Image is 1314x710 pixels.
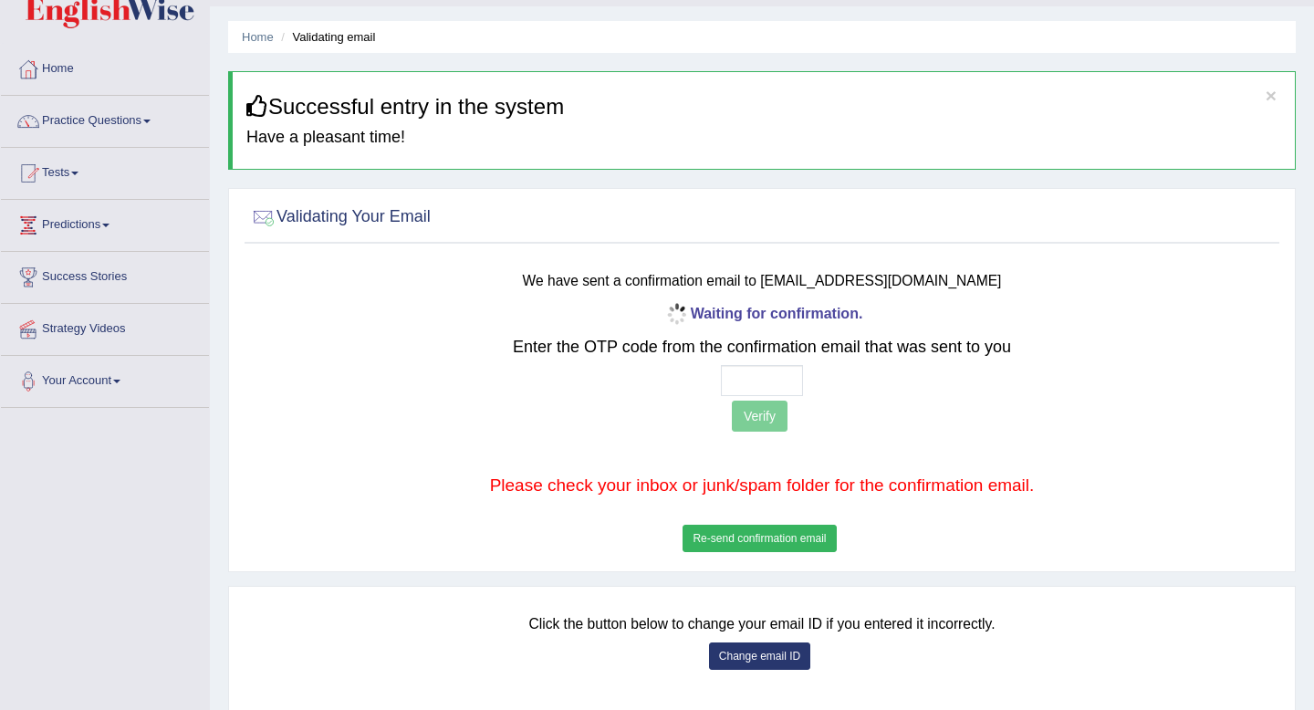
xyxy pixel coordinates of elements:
a: Tests [1,148,209,193]
button: × [1266,86,1277,105]
a: Success Stories [1,252,209,298]
a: Home [1,44,209,89]
a: Predictions [1,200,209,245]
small: Click the button below to change your email ID if you entered it incorrectly. [528,616,995,632]
a: Home [242,30,274,44]
button: Change email ID [709,642,810,670]
small: We have sent a confirmation email to [EMAIL_ADDRESS][DOMAIN_NAME] [523,273,1002,288]
img: icon-progress-circle-small.gif [662,300,691,329]
p: Please check your inbox or junk/spam folder for the confirmation email. [336,473,1187,498]
h2: Enter the OTP code from the confirmation email that was sent to you [336,339,1187,357]
li: Validating email [276,28,375,46]
b: Waiting for confirmation. [662,306,863,321]
a: Your Account [1,356,209,402]
a: Practice Questions [1,96,209,141]
h2: Validating Your Email [249,204,431,231]
button: Re-send confirmation email [683,525,836,552]
a: Strategy Videos [1,304,209,350]
h3: Successful entry in the system [246,95,1281,119]
h4: Have a pleasant time! [246,129,1281,147]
